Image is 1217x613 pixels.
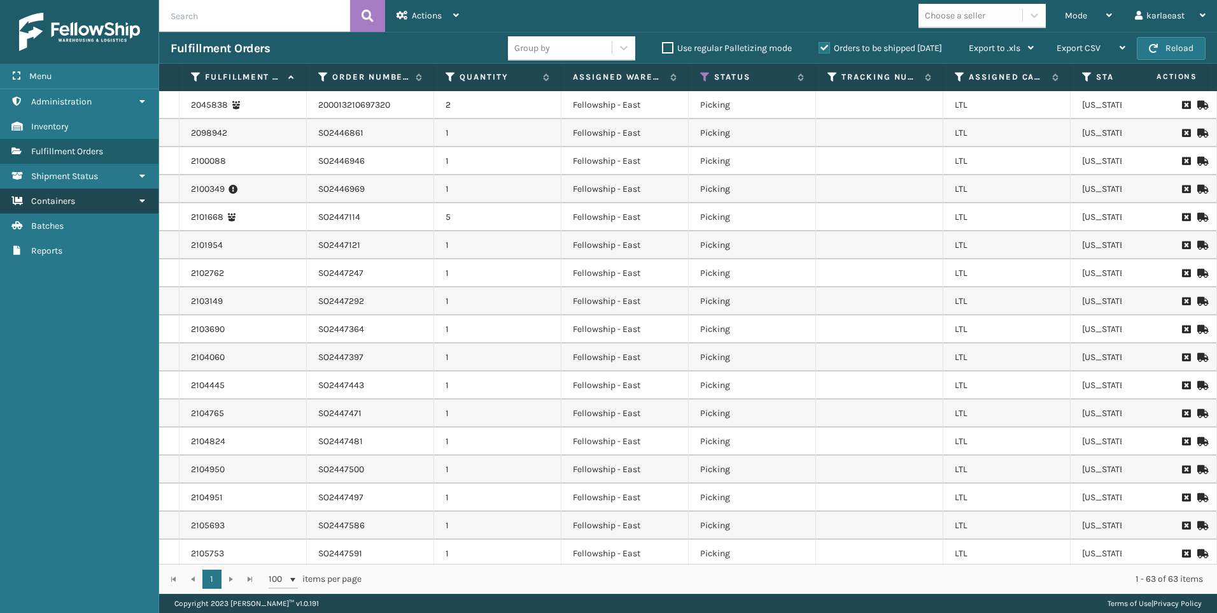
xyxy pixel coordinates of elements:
[689,287,816,315] td: Picking
[307,456,434,484] td: SO2447500
[29,71,52,82] span: Menu
[191,519,225,532] a: 2105693
[1071,175,1198,203] td: [US_STATE]
[31,245,62,256] span: Reports
[434,147,561,175] td: 1
[1071,259,1198,287] td: [US_STATE]
[561,259,689,287] td: Fellowship - East
[191,323,225,336] a: 2103690
[434,119,561,147] td: 1
[1071,287,1198,315] td: [US_STATE]
[191,183,225,196] a: 2100349
[332,71,409,83] label: Order Number
[434,540,561,568] td: 1
[31,96,92,107] span: Administration
[1197,493,1205,502] i: Mark as Shipped
[1182,353,1190,362] i: Request to Be Cancelled
[689,428,816,456] td: Picking
[689,456,816,484] td: Picking
[561,147,689,175] td: Fellowship - East
[561,203,689,231] td: Fellowship - East
[1182,213,1190,222] i: Request to Be Cancelled
[689,175,816,203] td: Picking
[307,259,434,287] td: SO2447247
[1071,315,1198,343] td: [US_STATE]
[1197,437,1205,446] i: Mark as Shipped
[561,175,689,203] td: Fellowship - East
[434,259,561,287] td: 1
[561,287,689,315] td: Fellowship - East
[1137,37,1206,60] button: Reload
[31,121,69,132] span: Inventory
[434,315,561,343] td: 1
[573,71,664,83] label: Assigned Warehouse
[1182,129,1190,138] i: Request to Be Cancelled
[689,91,816,119] td: Picking
[561,484,689,512] td: Fellowship - East
[561,91,689,119] td: Fellowship - East
[191,379,225,392] a: 2104445
[1182,437,1190,446] i: Request to Be Cancelled
[434,175,561,203] td: 1
[434,203,561,231] td: 5
[1197,465,1205,474] i: Mark as Shipped
[307,91,434,119] td: 200013210697320
[689,540,816,568] td: Picking
[1182,325,1190,334] i: Request to Be Cancelled
[689,484,816,512] td: Picking
[1182,241,1190,250] i: Request to Be Cancelled
[689,400,816,428] td: Picking
[191,295,223,308] a: 2103149
[561,343,689,371] td: Fellowship - East
[171,41,270,56] h3: Fulfillment Orders
[31,220,64,231] span: Batches
[561,428,689,456] td: Fellowship - East
[191,155,226,168] a: 2100088
[1197,185,1205,194] i: Mark as Shipped
[1065,10,1087,21] span: Mode
[943,484,1071,512] td: LTL
[943,512,1071,540] td: LTL
[1182,185,1190,194] i: Request to Be Cancelled
[307,343,434,371] td: SO2447397
[1071,119,1198,147] td: [US_STATE]
[191,351,225,364] a: 2104060
[269,573,288,586] span: 100
[969,43,1020,54] span: Export to .xls
[191,547,224,560] a: 2105753
[1071,231,1198,259] td: [US_STATE]
[307,484,434,512] td: SO2447497
[943,91,1071,119] td: LTL
[460,71,537,83] label: Quantity
[434,371,561,400] td: 1
[1182,101,1190,110] i: Request to Be Cancelled
[202,570,222,589] a: 1
[434,512,561,540] td: 1
[1153,599,1202,608] a: Privacy Policy
[1071,203,1198,231] td: [US_STATE]
[561,315,689,343] td: Fellowship - East
[434,91,561,119] td: 2
[307,512,434,540] td: SO2447586
[1108,594,1202,613] div: |
[307,540,434,568] td: SO2447591
[943,147,1071,175] td: LTL
[561,231,689,259] td: Fellowship - East
[561,456,689,484] td: Fellowship - East
[191,211,223,224] a: 2101668
[943,456,1071,484] td: LTL
[1071,147,1198,175] td: [US_STATE]
[1182,465,1190,474] i: Request to Be Cancelled
[307,203,434,231] td: SO2447114
[1071,540,1198,568] td: [US_STATE]
[434,343,561,371] td: 1
[1182,269,1190,278] i: Request to Be Cancelled
[307,119,434,147] td: SO2446861
[1182,493,1190,502] i: Request to Be Cancelled
[943,400,1071,428] td: LTL
[205,71,282,83] label: Fulfillment Order Id
[561,371,689,400] td: Fellowship - East
[31,146,103,157] span: Fulfillment Orders
[689,371,816,400] td: Picking
[174,594,319,613] p: Copyright 2023 [PERSON_NAME]™ v 1.0.191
